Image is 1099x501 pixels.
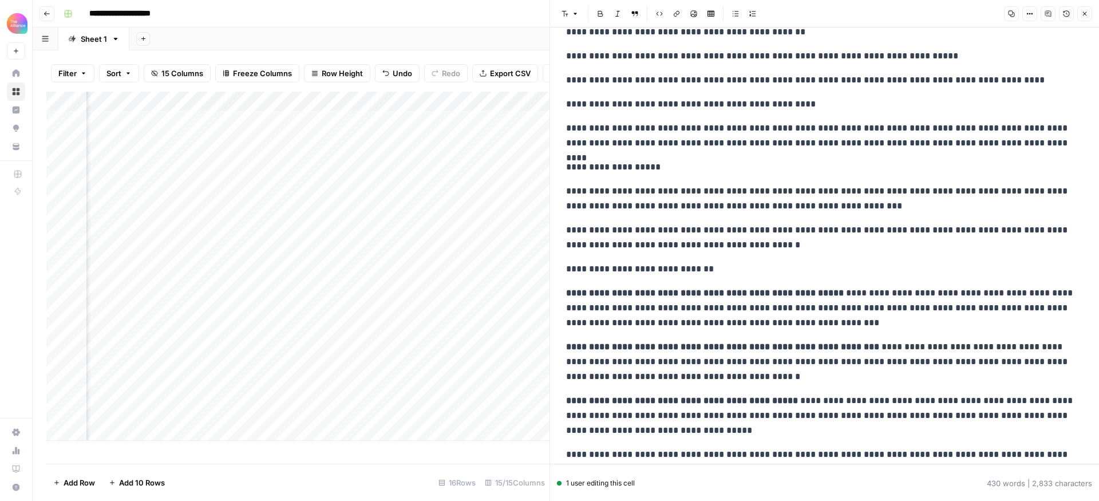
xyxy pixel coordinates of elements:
button: Undo [375,64,420,82]
div: 430 words | 2,833 characters [987,478,1092,489]
span: Sort [106,68,121,79]
a: Your Data [7,137,25,156]
a: Opportunities [7,119,25,137]
span: Undo [393,68,412,79]
button: Row Height [304,64,370,82]
button: Export CSV [472,64,538,82]
button: Add 10 Rows [102,474,172,492]
div: 16 Rows [434,474,480,492]
a: Browse [7,82,25,101]
span: Row Height [322,68,363,79]
span: Filter [58,68,77,79]
button: Freeze Columns [215,64,299,82]
span: Freeze Columns [233,68,292,79]
div: 1 user editing this cell [557,478,635,488]
button: Workspace: Alliance [7,9,25,38]
span: Add Row [64,477,95,488]
a: Settings [7,423,25,441]
button: Sort [99,64,139,82]
button: Help + Support [7,478,25,496]
button: 15 Columns [144,64,211,82]
a: Usage [7,441,25,460]
div: Sheet 1 [81,33,107,45]
span: 15 Columns [161,68,203,79]
span: Add 10 Rows [119,477,165,488]
div: 15/15 Columns [480,474,549,492]
img: Alliance Logo [7,13,27,34]
button: Redo [424,64,468,82]
a: Home [7,64,25,82]
span: Export CSV [490,68,531,79]
button: Add Row [46,474,102,492]
a: Insights [7,101,25,119]
a: Learning Hub [7,460,25,478]
a: Sheet 1 [58,27,129,50]
span: Redo [442,68,460,79]
button: Filter [51,64,94,82]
